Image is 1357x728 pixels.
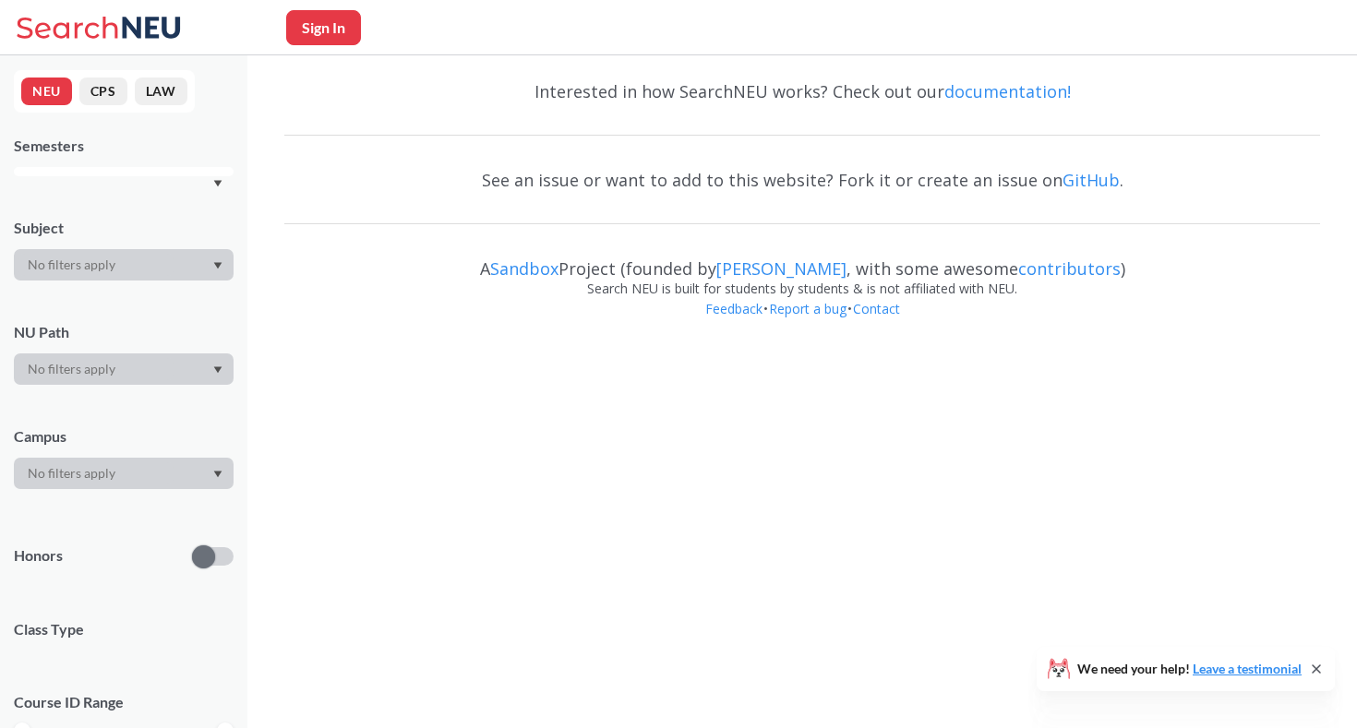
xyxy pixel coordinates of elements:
[14,218,234,238] div: Subject
[704,300,763,317] a: Feedback
[14,619,234,639] span: Class Type
[768,300,847,317] a: Report a bug
[79,78,127,105] button: CPS
[21,78,72,105] button: NEU
[284,242,1320,279] div: A Project (founded by , with some awesome )
[135,78,187,105] button: LAW
[284,279,1320,299] div: Search NEU is built for students by students & is not affiliated with NEU.
[716,257,847,280] a: [PERSON_NAME]
[284,299,1320,347] div: • •
[490,257,558,280] a: Sandbox
[1018,257,1121,280] a: contributors
[14,322,234,342] div: NU Path
[14,458,234,489] div: Dropdown arrow
[1077,662,1302,675] span: We need your help!
[14,249,234,280] div: Dropdown arrow
[284,153,1320,207] div: See an issue or want to add to this website? Fork it or create an issue on .
[14,545,63,567] p: Honors
[14,353,234,385] div: Dropdown arrow
[14,136,234,156] div: Semesters
[14,692,234,713] p: Course ID Range
[286,10,361,45] button: Sign In
[284,65,1320,118] div: Interested in how SearchNEU works? Check out our
[1063,169,1120,191] a: GitHub
[213,366,222,374] svg: Dropdown arrow
[852,300,901,317] a: Contact
[213,180,222,187] svg: Dropdown arrow
[213,262,222,269] svg: Dropdown arrow
[14,426,234,447] div: Campus
[1193,661,1302,676] a: Leave a testimonial
[944,80,1071,102] a: documentation!
[213,471,222,478] svg: Dropdown arrow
